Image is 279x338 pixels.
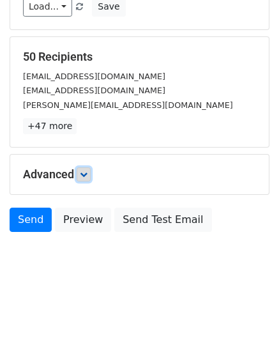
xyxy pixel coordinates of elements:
[10,208,52,232] a: Send
[215,277,279,338] iframe: Chat Widget
[23,72,165,81] small: [EMAIL_ADDRESS][DOMAIN_NAME]
[23,167,256,181] h5: Advanced
[114,208,211,232] a: Send Test Email
[23,118,77,134] a: +47 more
[23,86,165,95] small: [EMAIL_ADDRESS][DOMAIN_NAME]
[23,100,233,110] small: [PERSON_NAME][EMAIL_ADDRESS][DOMAIN_NAME]
[23,50,256,64] h5: 50 Recipients
[55,208,111,232] a: Preview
